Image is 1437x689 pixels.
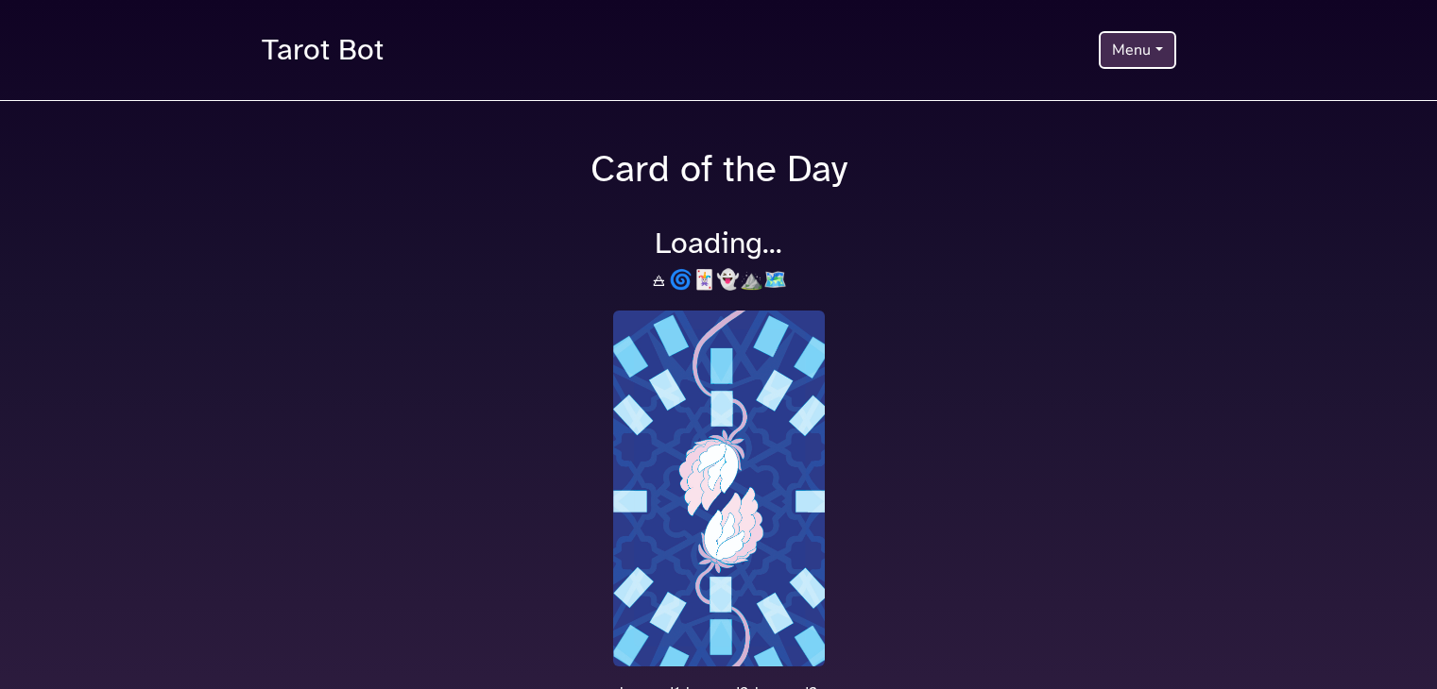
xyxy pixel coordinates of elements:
[250,269,1188,292] h3: 🜁🌀🃏👻⛰️🗺️
[250,226,1188,261] h2: Loading...
[1099,31,1175,69] button: Menu
[250,146,1188,192] h1: Card of the Day
[613,311,825,666] img: cardBack.jpg
[262,23,384,77] a: Tarot Bot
